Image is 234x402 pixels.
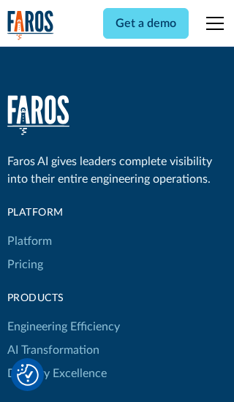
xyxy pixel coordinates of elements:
[7,95,69,135] a: home
[17,364,39,386] button: Cookie Settings
[7,362,107,385] a: Delivery Excellence
[7,10,54,40] img: Logo of the analytics and reporting company Faros.
[7,10,54,40] a: home
[7,315,120,338] a: Engineering Efficiency
[7,253,43,276] a: Pricing
[7,338,99,362] a: AI Transformation
[103,8,189,39] a: Get a demo
[7,95,69,135] img: Faros Logo White
[17,364,39,386] img: Revisit consent button
[7,153,227,188] div: Faros AI gives leaders complete visibility into their entire engineering operations.
[7,230,52,253] a: Platform
[197,6,227,41] div: menu
[7,205,120,221] div: Platform
[7,291,120,306] div: products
